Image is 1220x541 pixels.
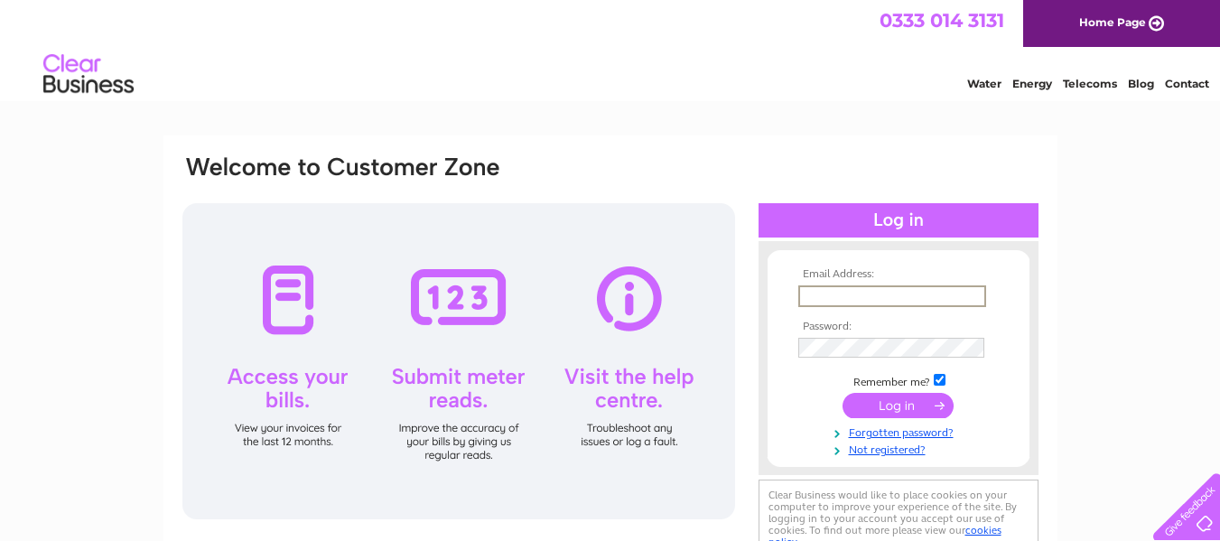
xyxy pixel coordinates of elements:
[1012,77,1052,90] a: Energy
[42,47,135,102] img: logo.png
[798,423,1003,440] a: Forgotten password?
[1063,77,1117,90] a: Telecoms
[184,10,1038,88] div: Clear Business is a trading name of Verastar Limited (registered in [GEOGRAPHIC_DATA] No. 3667643...
[1165,77,1209,90] a: Contact
[880,9,1004,32] a: 0333 014 3131
[794,321,1003,333] th: Password:
[794,268,1003,281] th: Email Address:
[794,371,1003,389] td: Remember me?
[798,440,1003,457] a: Not registered?
[843,393,954,418] input: Submit
[1128,77,1154,90] a: Blog
[967,77,1001,90] a: Water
